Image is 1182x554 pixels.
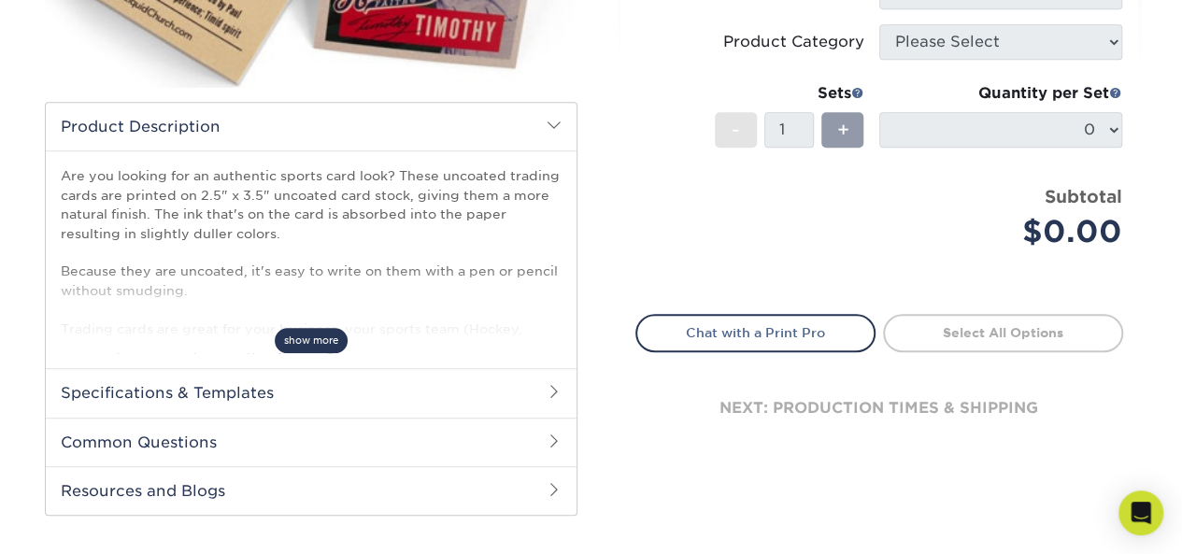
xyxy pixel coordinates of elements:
[893,209,1122,254] div: $0.00
[275,328,348,353] span: show more
[715,82,864,105] div: Sets
[46,418,577,466] h2: Common Questions
[61,166,562,376] p: Are you looking for an authentic sports card look? These uncoated trading cards are printed on 2....
[1118,490,1163,535] div: Open Intercom Messenger
[635,314,876,351] a: Chat with a Print Pro
[883,314,1123,351] a: Select All Options
[879,82,1122,105] div: Quantity per Set
[723,31,864,53] div: Product Category
[46,368,577,417] h2: Specifications & Templates
[1045,186,1122,206] strong: Subtotal
[46,103,577,150] h2: Product Description
[732,116,740,144] span: -
[635,352,1123,464] div: next: production times & shipping
[46,466,577,515] h2: Resources and Blogs
[836,116,848,144] span: +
